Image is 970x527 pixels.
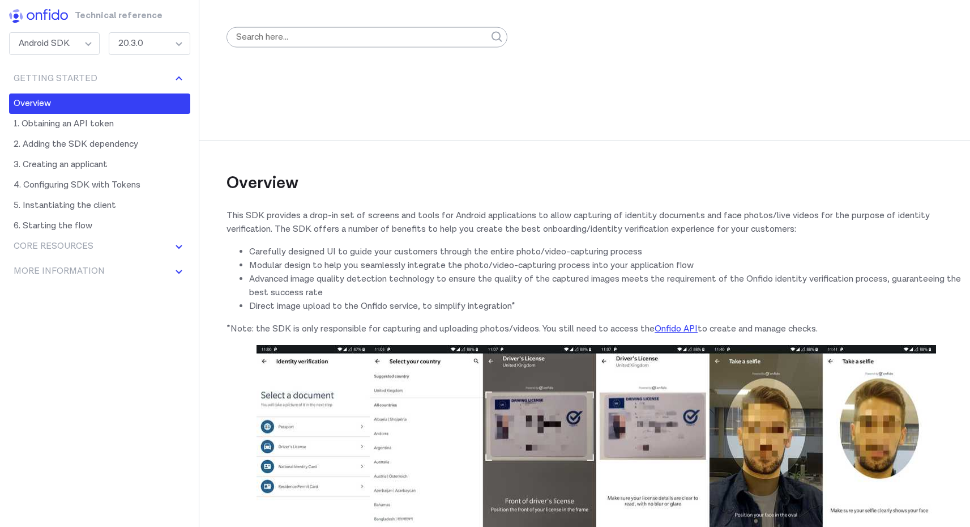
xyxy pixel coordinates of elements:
[298,172,315,195] a: overview permalink
[227,322,966,336] p: * Note: the SDK is only responsible for capturing and uploading photos/videos. You still need to ...
[9,69,190,89] button: Getting Started
[9,175,190,195] a: 4. Configuring SDK with Tokens
[9,236,190,257] button: Core Resources
[9,261,190,282] button: More information
[655,323,698,335] a: Onfido API
[172,265,186,278] img: svg+xml;base64,PHN2ZyBoZWlnaHQ9IjE2IiB2aWV3Qm94PSIwIDAgMTYgMTYiIHdpZHRoPSIxNiIgeG1sbnM9Imh0dHA6Ly...
[9,9,68,23] img: h8y2NZtIVQ2cQAAAABJRU5ErkJggg==
[9,134,190,155] a: 2. Adding the SDK dependency
[227,141,966,195] h2: Overview
[172,240,186,253] img: svg+xml;base64,PHN2ZyBoZWlnaHQ9IjE2IiB2aWV3Qm94PSIwIDAgMTYgMTYiIHdpZHRoPSIxNiIgeG1sbnM9Imh0dHA6Ly...
[9,216,190,236] a: 6. Starting the flow
[109,32,190,55] div: 20.3.0
[487,14,507,61] button: Submit your search query.
[227,209,966,236] p: This SDK provides a drop-in set of screens and tools for Android applications to allow capturing ...
[227,27,507,48] input: Search here…
[9,114,190,134] a: 1. Obtaining an API token
[9,195,190,216] a: 5. Instantiating the client
[249,245,966,259] li: Carefully designed UI to guide your customers through the entire photo/video-capturing process
[9,93,190,114] a: Overview
[9,32,100,55] div: Android SDK
[172,72,186,86] img: svg+xml;base64,PHN2ZyBoZWlnaHQ9IjE2IiB2aWV3Qm94PSIwIDAgMTYgMTYiIHdpZHRoPSIxNiIgeG1sbnM9Imh0dHA6Ly...
[249,273,966,300] li: Advanced image quality detection technology to ensure the quality of the captured images meets th...
[9,155,190,175] a: 3. Creating an applicant
[249,259,966,273] li: Modular design to help you seamlessly integrate the photo/video-capturing process into your appli...
[249,300,966,313] li: Direct image upload to the Onfido service, to simplify integration *
[75,9,133,28] h1: Technical reference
